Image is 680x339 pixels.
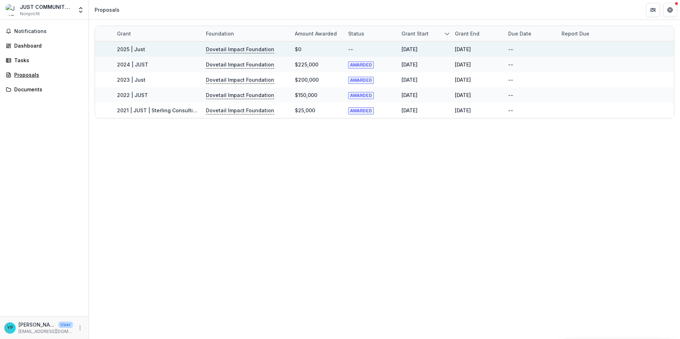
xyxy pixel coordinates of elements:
div: Amount awarded [291,26,344,41]
div: $0 [295,45,301,53]
div: Report Due [557,30,594,37]
div: [DATE] [402,61,418,68]
div: [DATE] [455,76,471,84]
a: Dashboard [3,40,86,52]
a: Tasks [3,54,86,66]
div: Status [344,30,368,37]
p: Dovetail Impact Foundation [206,76,274,84]
div: Grant start [397,30,433,37]
div: [DATE] [455,45,471,53]
button: More [76,324,84,332]
p: Dovetail Impact Foundation [206,107,274,114]
svg: sorted descending [444,31,450,37]
div: [DATE] [402,107,418,114]
p: [PERSON_NAME] [18,321,55,328]
span: AWARDED [348,92,374,99]
a: Proposals [3,69,86,81]
div: Proposals [95,6,119,14]
div: Status [344,26,397,41]
span: AWARDED [348,107,374,114]
div: [DATE] [455,91,471,99]
button: Notifications [3,26,86,37]
span: AWARDED [348,61,374,69]
div: Documents [14,86,80,93]
p: Dovetail Impact Foundation [206,91,274,99]
div: Foundation [202,26,291,41]
a: 2025 | Just [117,46,145,52]
p: User [58,322,73,328]
div: Grant [113,26,202,41]
button: Partners [646,3,660,17]
div: Report Due [557,26,611,41]
div: $200,000 [295,76,319,84]
nav: breadcrumb [92,5,122,15]
div: [DATE] [455,107,471,114]
p: Dovetail Impact Foundation [206,45,274,53]
a: Documents [3,84,86,95]
div: Amount awarded [291,30,341,37]
p: [EMAIL_ADDRESS][DOMAIN_NAME] [18,328,73,335]
div: [DATE] [455,61,471,68]
div: -- [508,76,513,84]
div: Yani Pinto [7,325,13,330]
div: Grant end [451,26,504,41]
div: $150,000 [295,91,317,99]
span: Nonprofit [20,11,40,17]
div: Grant start [397,26,451,41]
div: Tasks [14,56,80,64]
a: 2023 | Just [117,77,145,83]
span: AWARDED [348,77,374,84]
button: Get Help [663,3,677,17]
div: -- [508,45,513,53]
div: $25,000 [295,107,315,114]
a: 2022 | JUST [117,92,148,98]
span: Notifications [14,28,83,34]
div: -- [508,61,513,68]
div: Due Date [504,26,557,41]
button: Open entity switcher [76,3,86,17]
div: Dashboard [14,42,80,49]
p: Dovetail Impact Foundation [206,61,274,69]
div: -- [508,91,513,99]
div: [DATE] [402,91,418,99]
img: JUST COMMUNITY INC [6,4,17,16]
div: -- [508,107,513,114]
div: Foundation [202,30,238,37]
div: -- [348,45,353,53]
div: [DATE] [402,76,418,84]
div: Grant [113,30,135,37]
div: Grant end [451,30,484,37]
a: 2024 | JUST [117,61,148,68]
div: $225,000 [295,61,318,68]
div: Due Date [504,30,536,37]
div: Proposals [14,71,80,79]
div: [DATE] [402,45,418,53]
a: 2021 | JUST | Sterling Consulting | $25K [117,107,216,113]
div: JUST COMMUNITY INC [20,3,73,11]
